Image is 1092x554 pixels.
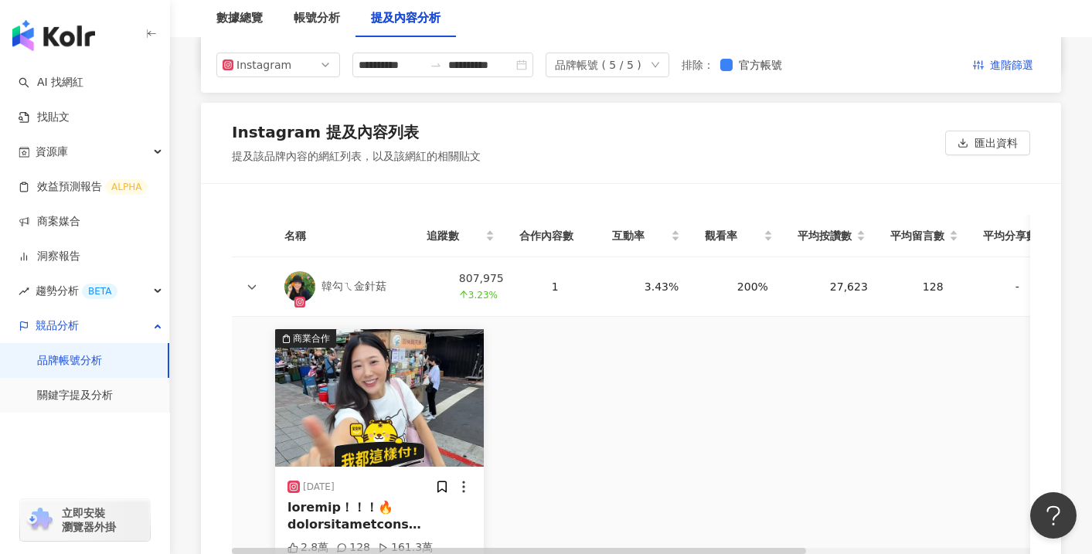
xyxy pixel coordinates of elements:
div: Instagram [236,53,287,76]
td: 3.43% [632,257,725,317]
div: 27,623 [830,278,898,295]
span: to [430,59,442,71]
div: - [1015,278,1083,295]
span: 趨勢分析 [36,274,117,308]
th: 名稱 [272,215,414,257]
button: 匯出資料 [945,131,1030,155]
th: 平均分享數 [971,215,1063,257]
img: KOL Avatar [284,271,315,302]
span: swap-right [430,59,442,71]
div: Instagram 提及內容列表 [232,121,419,143]
div: BETA [82,284,117,299]
div: 商業合作 [293,331,330,346]
span: 資源庫 [36,134,68,169]
a: 品牌帳號分析 [37,353,102,369]
th: 平均留言數 [878,215,971,257]
a: 找貼文 [19,110,70,125]
td: 128 [910,257,1003,317]
div: loremip！！！🔥 dolorsitametcons adipiscin 7. elitsed 7. doeiusm 9. tempo 5. inci 0. utlaboree 6. dol... [287,499,471,534]
a: 商案媒合 [19,214,80,229]
span: arrow-up [459,290,468,299]
img: chrome extension [25,508,55,532]
span: down [651,60,660,70]
div: [DATE] [303,480,335,493]
div: post-image商業合作 [275,329,484,467]
span: 觀看率 [705,227,760,244]
th: 合作內容數 [507,215,600,257]
img: logo [12,20,95,51]
span: 官方帳號 [733,56,788,73]
div: 128 [923,278,991,295]
span: 互動率 [612,227,668,244]
th: 追蹤數 [414,215,507,257]
div: 807,975 [459,270,527,304]
span: 進階篩選 [990,53,1033,78]
div: 品牌帳號 ( 5 / 5 ) [555,53,641,76]
span: 追蹤數 [427,227,482,244]
th: 平均按讚數 [785,215,878,257]
td: 1 [539,257,632,317]
div: 3.43% [645,278,713,295]
span: 3.23% [459,287,498,304]
span: 平均按讚數 [798,227,853,244]
th: 互動率 [600,215,692,257]
div: 1 [552,278,620,295]
div: 帳號分析 [294,9,340,28]
a: 效益預測報告ALPHA [19,179,148,195]
img: post-image [275,329,484,467]
div: 數據總覽 [216,9,263,28]
span: 平均留言數 [890,227,946,244]
iframe: Help Scout Beacon - Open [1030,492,1077,539]
th: 觀看率 [692,215,785,257]
td: 27,623 [818,257,910,317]
a: searchAI 找網紅 [19,75,83,90]
a: 洞察報告 [19,249,80,264]
div: 200% [737,278,805,295]
a: 關鍵字提及分析 [37,388,113,403]
div: 提及內容分析 [371,9,441,28]
span: 匯出資料 [975,131,1018,156]
a: KOL Avatar韓勾ㄟ金針菇 [284,271,434,302]
td: 200% [725,257,818,317]
div: 韓勾ㄟ金針菇 [321,279,386,294]
a: chrome extension立即安裝 瀏覽器外掛 [20,499,150,541]
div: 提及該品牌內容的網紅列表，以及該網紅的相關貼文 [232,149,481,165]
label: 排除 ： [682,56,714,73]
span: 立即安裝 瀏覽器外掛 [62,506,116,534]
span: rise [19,286,29,297]
button: 進階篩選 [961,53,1046,77]
span: 競品分析 [36,308,79,343]
span: 平均分享數 [983,227,1039,244]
